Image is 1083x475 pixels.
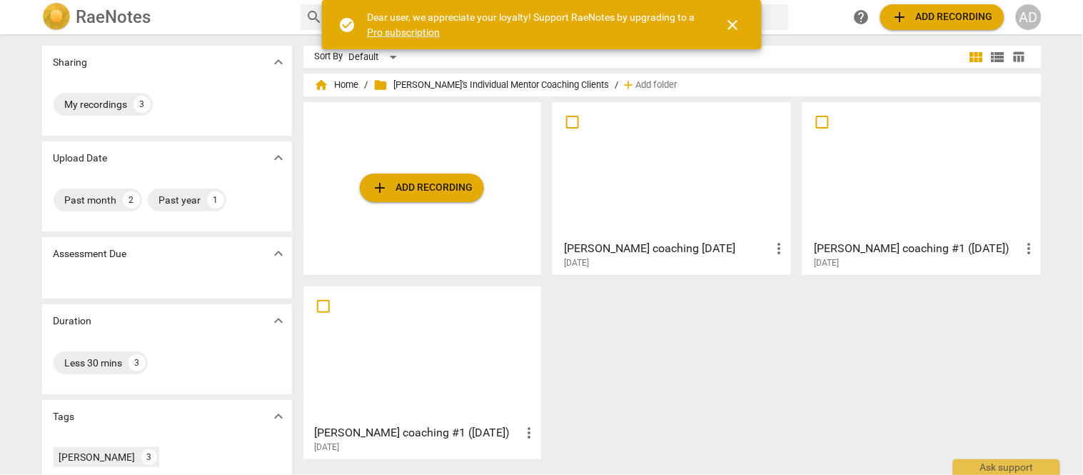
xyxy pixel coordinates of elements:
[892,9,909,26] span: add
[270,149,287,166] span: expand_more
[368,26,440,38] a: Pro subscription
[368,10,699,39] div: Dear user, we appreciate your loyalty! Support RaeNotes by upgrading to a
[1009,46,1030,68] button: Table view
[65,193,117,207] div: Past month
[54,246,127,261] p: Assessment Due
[725,16,742,34] span: close
[892,9,993,26] span: Add recording
[987,46,1009,68] button: List view
[814,257,839,269] span: [DATE]
[268,310,289,331] button: Show more
[371,179,473,196] span: Add recording
[159,193,201,207] div: Past year
[365,80,368,91] span: /
[966,46,987,68] button: Tile view
[270,54,287,71] span: expand_more
[615,80,619,91] span: /
[636,80,677,91] span: Add folder
[268,243,289,264] button: Show more
[1020,240,1037,257] span: more_vert
[371,179,388,196] span: add
[339,16,356,34] span: check_circle
[315,78,359,92] span: Home
[953,459,1060,475] div: Ask support
[141,449,157,465] div: 3
[54,151,108,166] p: Upload Date
[315,441,340,454] span: [DATE]
[374,78,388,92] span: folder
[134,96,151,113] div: 3
[308,291,537,453] a: [PERSON_NAME] coaching #1 ([DATE])[DATE]
[42,3,71,31] img: Logo
[564,257,589,269] span: [DATE]
[268,147,289,169] button: Show more
[989,49,1007,66] span: view_list
[968,49,985,66] span: view_module
[54,55,88,70] p: Sharing
[880,4,1004,30] button: Upload
[360,174,484,202] button: Upload
[270,312,287,329] span: expand_more
[59,450,136,464] div: [PERSON_NAME]
[54,314,92,329] p: Duration
[207,191,224,209] div: 1
[1016,4,1042,30] button: AD
[123,191,140,209] div: 2
[770,240,787,257] span: more_vert
[853,9,870,26] span: help
[306,9,323,26] span: search
[315,51,343,62] div: Sort By
[65,356,123,370] div: Less 30 mins
[268,406,289,427] button: Show more
[849,4,875,30] a: Help
[315,78,329,92] span: home
[520,424,538,441] span: more_vert
[76,7,151,27] h2: RaeNotes
[65,97,128,111] div: My recordings
[558,107,786,269] a: [PERSON_NAME] coaching [DATE][DATE]
[270,408,287,425] span: expand_more
[716,8,750,42] button: Close
[807,107,1036,269] a: [PERSON_NAME] coaching #1 ([DATE])[DATE]
[349,46,402,69] div: Default
[268,51,289,73] button: Show more
[814,240,1020,257] h3: Tammy Bailey coaching #1 (7-28-25)
[622,78,636,92] span: add
[42,3,289,31] a: LogoRaeNotes
[270,245,287,262] span: expand_more
[315,424,521,441] h3: Chris Russell coaching #1 (6-05-25)
[1012,50,1026,64] span: table_chart
[129,354,146,371] div: 3
[54,409,75,424] p: Tags
[564,240,770,257] h3: Tammy Bailey coaching 7-30-25
[374,78,610,92] span: [PERSON_NAME]'s Individual Mentor Coaching Clients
